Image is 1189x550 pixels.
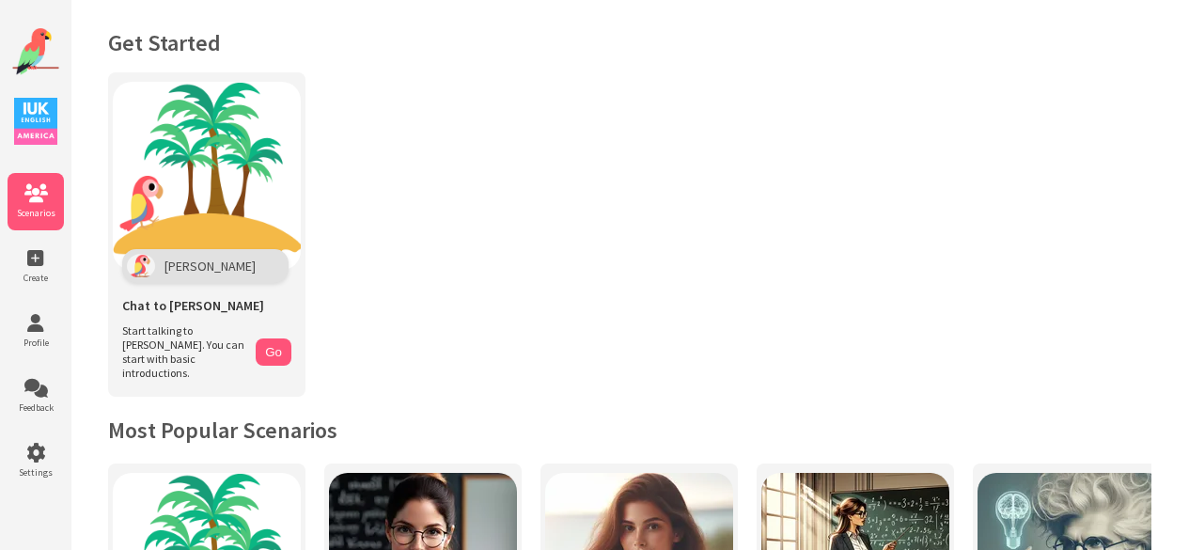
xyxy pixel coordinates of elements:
[8,401,64,414] span: Feedback
[14,98,57,145] img: IUK Logo
[256,338,291,366] button: Go
[108,416,1151,445] h2: Most Popular Scenarios
[108,28,1151,57] h1: Get Started
[8,337,64,349] span: Profile
[12,28,59,75] img: Website Logo
[122,297,264,314] span: Chat to [PERSON_NAME]
[8,207,64,219] span: Scenarios
[122,323,246,380] span: Start talking to [PERSON_NAME]. You can start with basic introductions.
[164,258,256,275] span: [PERSON_NAME]
[127,254,155,278] img: Polly
[113,82,301,270] img: Chat with Polly
[8,466,64,479] span: Settings
[8,272,64,284] span: Create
